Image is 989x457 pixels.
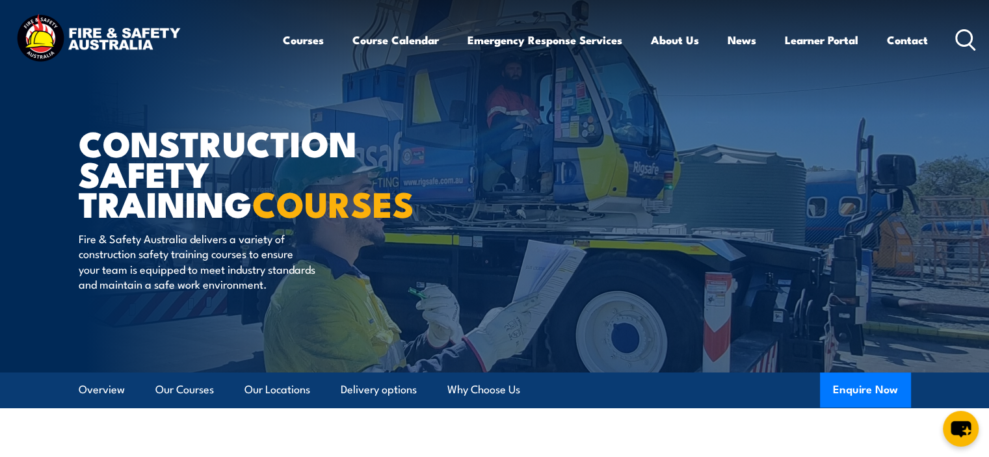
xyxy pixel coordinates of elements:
p: Fire & Safety Australia delivers a variety of construction safety training courses to ensure your... [79,231,316,292]
a: About Us [651,23,699,57]
a: News [728,23,756,57]
a: Emergency Response Services [468,23,622,57]
a: Our Courses [155,372,214,407]
h1: CONSTRUCTION SAFETY TRAINING [79,127,400,218]
a: Why Choose Us [447,372,520,407]
button: Enquire Now [820,372,911,408]
a: Delivery options [341,372,417,407]
a: Contact [887,23,928,57]
strong: COURSES [252,176,414,229]
a: Overview [79,372,125,407]
button: chat-button [943,411,979,447]
a: Our Locations [244,372,310,407]
a: Courses [283,23,324,57]
a: Course Calendar [352,23,439,57]
a: Learner Portal [785,23,858,57]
